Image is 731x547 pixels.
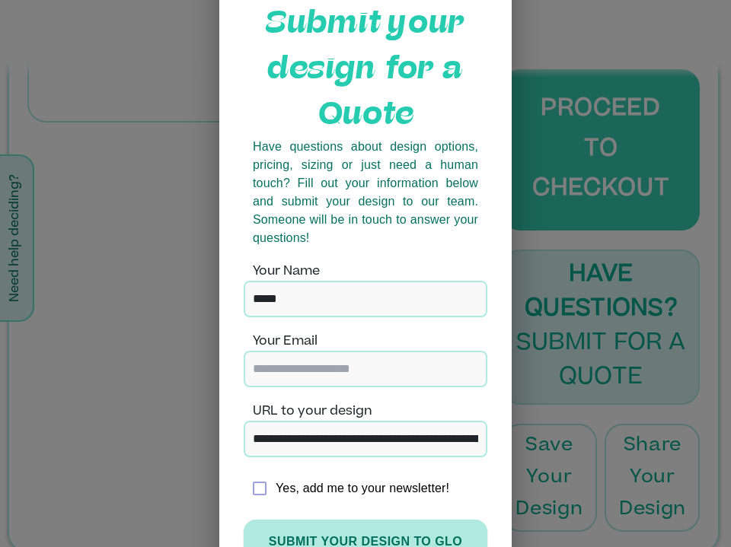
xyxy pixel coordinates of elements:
label: URL to your design [244,402,487,421]
label: Your Email [244,332,487,351]
iframe: Chat Widget [655,474,731,547]
label: Your Name [244,262,487,281]
p: Yes, add me to your newsletter! [276,479,449,498]
p: Submit your design for a Quote [244,1,487,138]
p: Have questions about design options, pricing, sizing or just need a human touch? Fill out your in... [244,138,487,247]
